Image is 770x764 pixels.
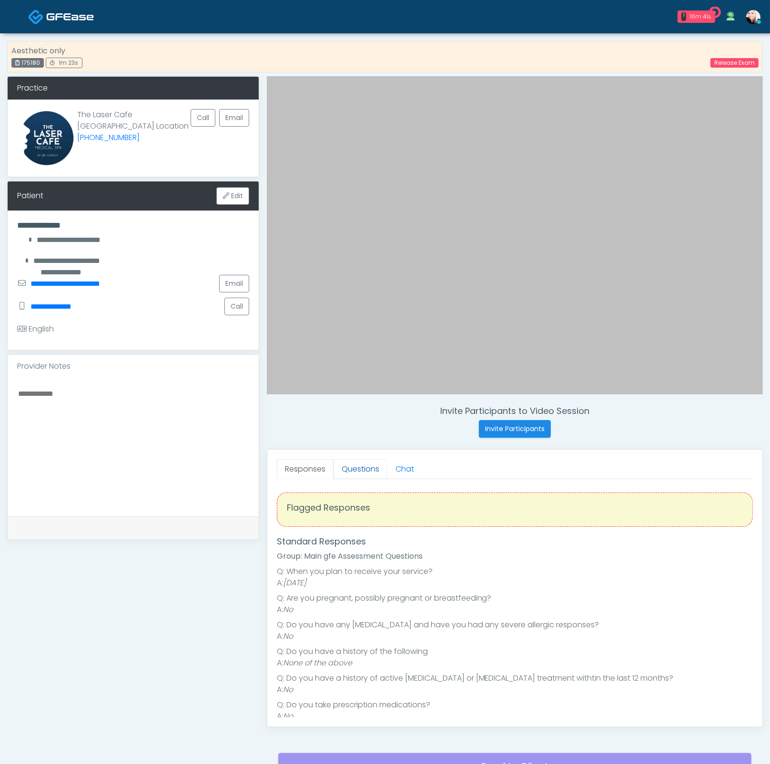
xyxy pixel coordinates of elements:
[17,109,75,167] img: Provider image
[28,9,44,25] img: Docovia
[277,711,753,722] li: A:
[277,657,753,669] li: A:
[746,10,760,24] img: Cynthia Petersen
[277,684,753,695] li: A:
[672,7,721,27] a: 1 16m 41s
[690,12,711,21] div: 16m 41s
[11,58,44,68] div: 175180
[283,577,306,588] em: [DATE]
[277,536,753,547] h4: Standard Responses
[17,323,54,335] div: English
[277,631,753,642] li: A:
[277,577,753,589] li: A:
[277,566,753,577] li: Q: When you plan to receive your service?
[277,593,753,604] li: Q: Are you pregnant, possibly pregnant or breastfeeding?
[277,699,753,711] li: Q: Do you take prescription medications?
[8,77,259,100] div: Practice
[191,109,215,127] button: Call
[77,132,140,143] a: [PHONE_NUMBER]
[219,275,249,292] a: Email
[681,12,686,21] div: 1
[277,619,753,631] li: Q: Do you have any [MEDICAL_DATA] and have you had any severe allergic responses?
[334,459,387,479] a: Questions
[219,109,249,127] a: Email
[277,551,423,562] strong: Group: Main gfe Assessment Questions
[17,190,43,201] div: Patient
[224,298,249,315] button: Call
[216,187,249,205] button: Edit
[387,459,422,479] a: Chat
[283,711,293,722] em: No
[283,684,293,695] em: No
[277,673,753,684] li: Q: Do you have a history of active [MEDICAL_DATA] or [MEDICAL_DATA] treatment withtin the last 12...
[277,459,334,479] a: Responses
[11,45,65,56] strong: Aesthetic only
[8,4,36,32] button: Open LiveChat chat widget
[277,646,753,657] li: Q: Do you have a history of the following
[479,420,551,438] button: Invite Participants
[267,406,763,416] h4: Invite Participants to Video Session
[59,59,78,67] span: 1m 23s
[283,657,352,668] em: None of the above
[8,355,259,378] div: Provider Notes
[277,604,753,615] li: A:
[710,58,759,68] a: Release Exam
[28,1,94,32] a: Docovia
[46,12,94,21] img: Docovia
[283,631,293,642] em: No
[287,503,743,513] h4: Flagged Responses
[77,109,189,160] p: The Laser Cafe [GEOGRAPHIC_DATA] Location
[283,604,293,615] em: No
